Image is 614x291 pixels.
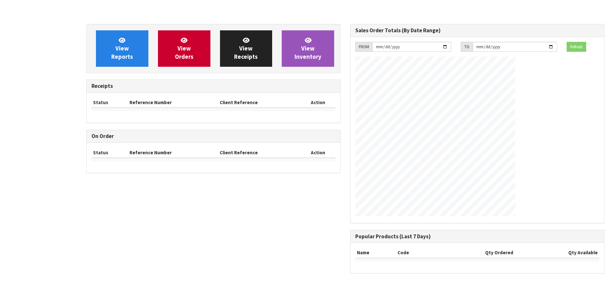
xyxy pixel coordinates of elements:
th: Qty Available [515,248,599,258]
span: View Inventory [295,36,321,60]
div: FROM [355,42,372,52]
span: View Receipts [234,36,258,60]
th: Name [355,248,396,258]
h3: On Order [91,133,335,139]
h3: Sales Order Totals (By Date Range) [355,27,599,34]
th: Reference Number [128,97,218,108]
th: Client Reference [218,97,300,108]
th: Qty Ordered [434,248,515,258]
th: Client Reference [218,148,300,158]
th: Action [300,148,335,158]
span: View Orders [175,36,193,60]
th: Code [396,248,434,258]
h3: Popular Products (Last 7 Days) [355,234,599,240]
th: Status [91,97,128,108]
th: Status [91,148,128,158]
th: Reference Number [128,148,218,158]
button: Refresh [567,42,586,52]
a: ViewInventory [282,30,334,67]
th: Action [300,97,335,108]
div: TO [461,42,473,52]
a: ViewOrders [158,30,210,67]
h3: Receipts [91,83,335,89]
span: View Reports [111,36,133,60]
a: ViewReceipts [220,30,272,67]
a: ViewReports [96,30,148,67]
